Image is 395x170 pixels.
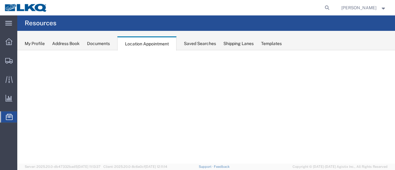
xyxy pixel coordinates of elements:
button: [PERSON_NAME] [341,4,387,11]
div: Templates [261,40,282,47]
span: Server: 2025.20.0-db47332bad5 [25,165,101,168]
a: Feedback [214,165,230,168]
span: Client: 2025.20.0-8c6e0cf [103,165,167,168]
div: Shipping Lanes [223,40,254,47]
span: Copyright © [DATE]-[DATE] Agistix Inc., All Rights Reserved [293,164,388,169]
img: logo [4,3,48,12]
div: Address Book [52,40,80,47]
span: Sopha Sam [341,4,376,11]
span: [DATE] 11:13:37 [77,165,101,168]
div: My Profile [25,40,45,47]
div: Documents [87,40,110,47]
iframe: FS Legacy Container [17,50,395,164]
div: Location Appointment [117,36,177,51]
div: Saved Searches [184,40,216,47]
a: Support [199,165,214,168]
span: [DATE] 12:11:14 [145,165,167,168]
h4: Resources [25,15,56,31]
